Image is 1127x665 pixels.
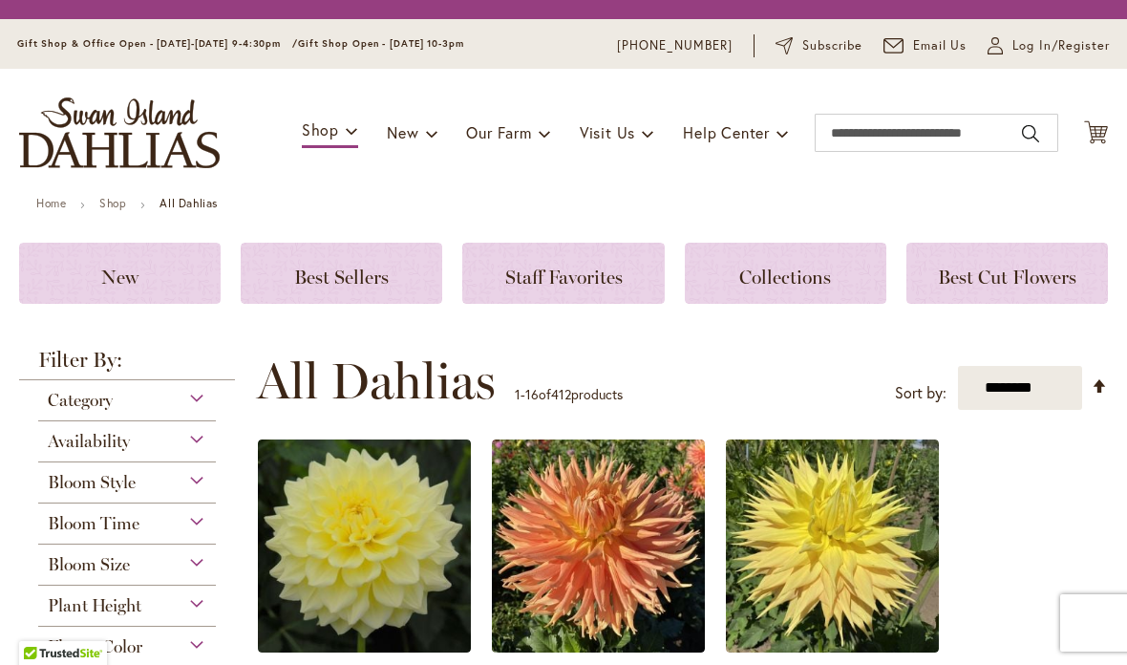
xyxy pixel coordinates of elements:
[48,513,139,534] span: Bloom Time
[258,440,471,653] img: A-Peeling
[685,243,886,304] a: Collections
[938,266,1076,289] span: Best Cut Flowers
[159,196,218,210] strong: All Dahlias
[48,390,113,411] span: Category
[298,37,464,50] span: Gift Shop Open - [DATE] 10-3pm
[683,122,770,142] span: Help Center
[883,36,968,55] a: Email Us
[17,37,298,50] span: Gift Shop & Office Open - [DATE]-[DATE] 9-4:30pm /
[505,266,623,289] span: Staff Favorites
[48,431,130,452] span: Availability
[36,196,66,210] a: Home
[99,196,126,210] a: Shop
[492,638,705,656] a: AC BEN
[913,36,968,55] span: Email Us
[19,350,235,380] strong: Filter By:
[462,243,664,304] a: Staff Favorites
[19,97,220,168] a: store logo
[895,375,946,411] label: Sort by:
[580,122,635,142] span: Visit Us
[726,440,939,653] img: AC Jeri
[525,385,539,403] span: 16
[988,36,1110,55] a: Log In/Register
[776,36,862,55] a: Subscribe
[294,266,389,289] span: Best Sellers
[906,243,1108,304] a: Best Cut Flowers
[258,638,471,656] a: A-Peeling
[617,36,733,55] a: [PHONE_NUMBER]
[726,638,939,656] a: AC Jeri
[48,554,130,575] span: Bloom Size
[387,122,418,142] span: New
[551,385,571,403] span: 412
[48,472,136,493] span: Bloom Style
[302,119,339,139] span: Shop
[515,385,521,403] span: 1
[48,636,142,657] span: Flower Color
[257,353,496,410] span: All Dahlias
[241,243,442,304] a: Best Sellers
[1012,36,1110,55] span: Log In/Register
[515,379,623,410] p: - of products
[492,440,705,653] img: AC BEN
[466,122,531,142] span: Our Farm
[802,36,862,55] span: Subscribe
[19,243,221,304] a: New
[739,266,831,289] span: Collections
[101,266,138,289] span: New
[48,595,141,616] span: Plant Height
